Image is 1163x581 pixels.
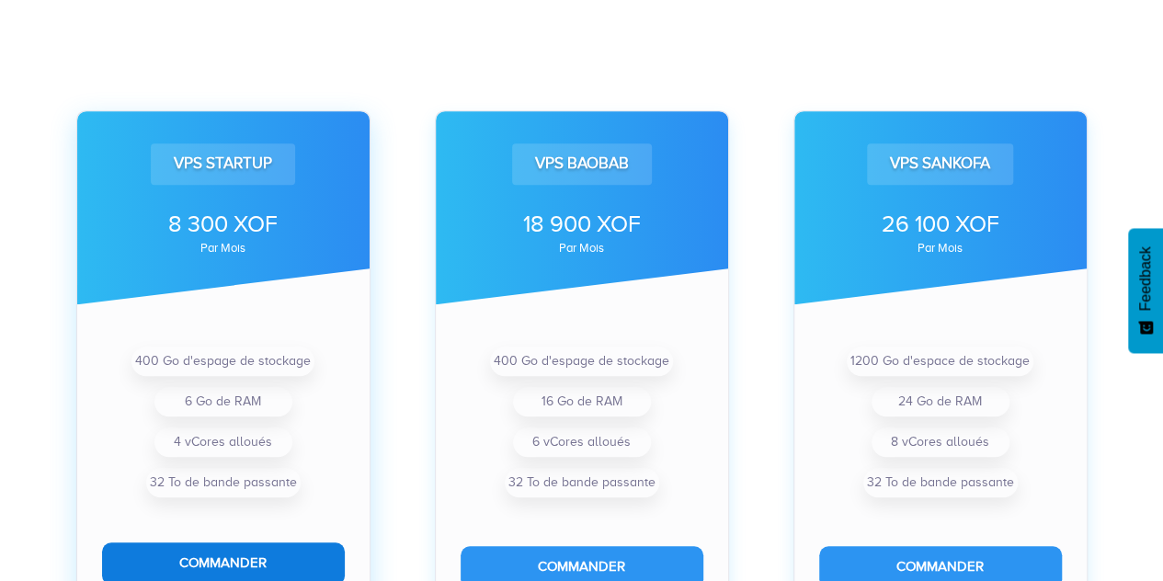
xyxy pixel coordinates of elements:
[154,427,292,457] li: 4 vCores alloués
[872,427,1009,457] li: 8 vCores alloués
[847,347,1033,376] li: 1200 Go d'espace de stockage
[1137,246,1154,311] span: Feedback
[461,208,703,241] div: 18 900 XOF
[490,347,673,376] li: 400 Go d'espage de stockage
[819,208,1062,241] div: 26 100 XOF
[146,468,301,497] li: 32 To de bande passante
[1128,228,1163,353] button: Feedback - Afficher l’enquête
[151,143,295,184] div: VPS Startup
[131,347,314,376] li: 400 Go d'espage de stockage
[505,468,659,497] li: 32 To de bande passante
[513,427,651,457] li: 6 vCores alloués
[102,208,345,241] div: 8 300 XOF
[1071,489,1141,559] iframe: Drift Widget Chat Controller
[872,387,1009,416] li: 24 Go de RAM
[819,243,1062,254] div: par mois
[867,143,1013,184] div: VPS Sankofa
[512,143,652,184] div: VPS Baobab
[154,387,292,416] li: 6 Go de RAM
[102,243,345,254] div: par mois
[461,243,703,254] div: par mois
[513,387,651,416] li: 16 Go de RAM
[863,468,1018,497] li: 32 To de bande passante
